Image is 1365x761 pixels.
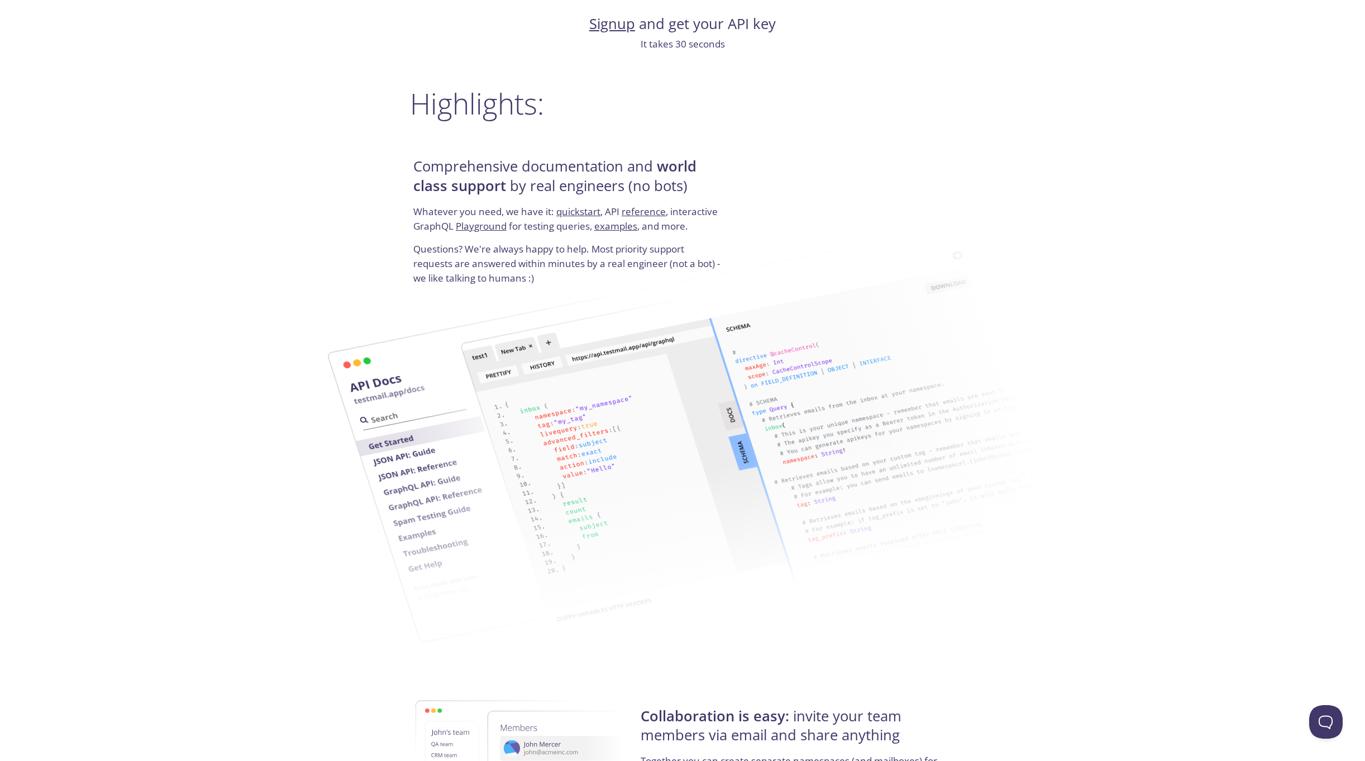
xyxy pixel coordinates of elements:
[641,707,952,754] h4: invite your team members via email and share anything
[410,15,955,34] h4: and get your API key
[410,87,955,120] h2: Highlights:
[413,157,724,204] h4: Comprehensive documentation and by real engineers (no bots)
[456,220,507,232] a: Playground
[556,205,600,218] a: quickstart
[622,205,666,218] a: reference
[594,220,637,232] a: examples
[413,204,724,242] p: Whatever you need, we have it: , API , interactive GraphQL for testing queries, , and more.
[413,242,724,285] p: Questions? We're always happy to help. Most priority support requests are answered within minutes...
[410,37,955,51] p: It takes 30 seconds
[1309,705,1343,739] iframe: Help Scout Beacon - Open
[641,706,789,726] strong: Collaboration is easy:
[454,237,1070,636] img: documentation-2
[413,156,696,195] strong: world class support
[589,14,635,34] a: Signup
